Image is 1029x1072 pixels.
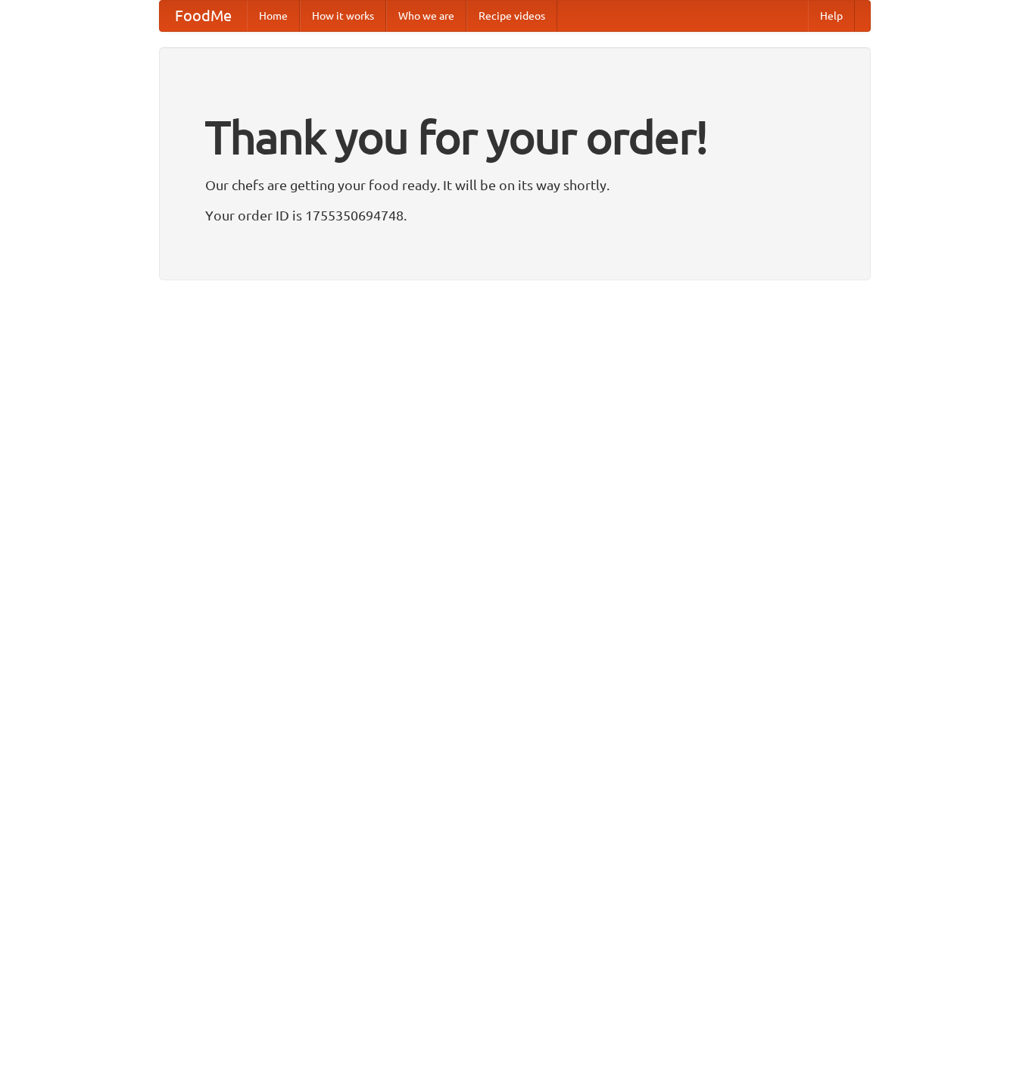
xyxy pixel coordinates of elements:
h1: Thank you for your order! [205,101,825,173]
p: Your order ID is 1755350694748. [205,204,825,227]
a: How it works [300,1,386,31]
a: Help [808,1,855,31]
a: Who we are [386,1,466,31]
a: Home [247,1,300,31]
p: Our chefs are getting your food ready. It will be on its way shortly. [205,173,825,196]
a: Recipe videos [466,1,557,31]
a: FoodMe [160,1,247,31]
